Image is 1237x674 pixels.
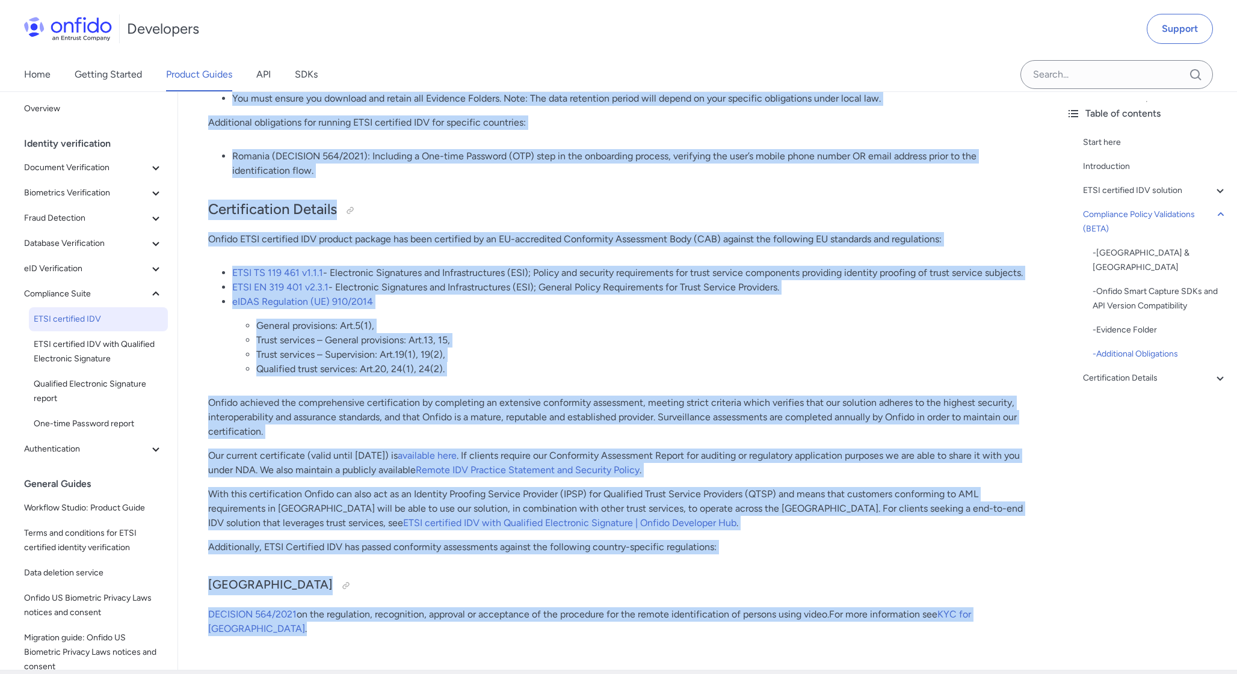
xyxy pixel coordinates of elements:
[1093,323,1227,337] div: - Evidence Folder
[19,496,168,520] a: Workflow Studio: Product Guide
[19,206,168,230] button: Fraud Detection
[19,97,168,121] a: Overview
[295,58,318,91] a: SDKs
[34,417,163,431] span: One-time Password report
[232,281,329,293] a: ETSI EN 319 401 v2.3.1
[75,58,142,91] a: Getting Started
[208,576,1026,595] h3: [GEOGRAPHIC_DATA]
[24,236,149,251] span: Database Verification
[416,464,640,476] a: Remote IDV Practice Statement and Security Policy
[34,312,163,326] span: ETSI certified IDV
[24,566,163,580] span: Data deletion service
[208,608,297,620] a: DECISION 564/2021
[232,267,323,278] a: ETSI TS 119 461 v1.1.1
[232,296,373,307] a: eIDAS Regulation (UE) 910/2014
[24,17,112,41] img: Onfido Logo
[19,181,168,205] button: Biometrics Verification
[1093,246,1227,275] div: - [GEOGRAPHIC_DATA] & [GEOGRAPHIC_DATA]
[127,19,199,38] h1: Developers
[1093,284,1227,313] div: - Onfido Smart Capture SDKs and API Version Compatibility
[19,231,168,256] button: Database Verification
[34,377,163,406] span: Qualified Electronic Signature report
[19,561,168,585] a: Data deletion service
[24,472,173,496] div: General Guides
[24,526,163,555] span: Terms and conditions for ETSI certified identity verification
[29,307,168,331] a: ETSI certified IDV
[1093,347,1227,361] a: -Additional Obligations
[29,412,168,436] a: One-time Password report
[24,161,149,175] span: Document Verification
[232,266,1026,280] li: - Electronic Signatures and Infrastructures (ESI); Policy and security requirements for trust ser...
[24,186,149,200] span: Biometrics Verification
[232,280,1026,295] li: - Electronic Signatures and Infrastructures (ESI); General Policy Requirements for Trust Service ...
[24,102,163,116] span: Overview
[19,156,168,180] button: Document Verification
[232,91,1026,106] li: You must ensure you download and retain all Evidence Folders. Note: The data retention period wil...
[256,348,1026,362] li: Trust services – Supervision: Art.19(1), 19(2),
[19,521,168,560] a: Terms and conditions for ETSI certified identity verification
[1093,323,1227,337] a: -Evidence Folder
[19,586,168,625] a: Onfido US Biometric Privacy Laws notices and consent
[208,487,1026,530] p: With this certification Onfido can also act as an Identity Proofing Service Provider (IPSP) for Q...
[34,337,163,366] span: ETSI certified IDV with Qualified Electronic Signature
[166,58,232,91] a: Product Guides
[24,631,163,674] span: Migration guide: Onfido US Biometric Privacy Laws notices and consent
[1020,60,1213,89] input: Onfido search input field
[256,319,1026,333] li: General provisions: Art.5(1),
[232,149,1026,178] li: Romania (DECISION 564/2021): Including a One-time Password (OTP) step in the onboarding process, ...
[29,332,168,371] a: ETSI certified IDV with Qualified Electronic Signature
[24,591,163,620] span: Onfido US Biometric Privacy Laws notices and consent
[24,58,51,91] a: Home
[403,517,736,528] a: ETSI certified IDV with Qualified Electronic Signature | Onfido Developer Hub
[24,132,173,156] div: Identity verification
[24,262,149,276] span: eID Verification
[1093,246,1227,275] a: -[GEOGRAPHIC_DATA] & [GEOGRAPHIC_DATA]
[1093,284,1227,313] a: -Onfido Smart Capture SDKs and API Version Compatibility
[208,200,1026,220] h2: Certification Details
[1147,14,1213,44] a: Support
[208,115,1026,130] p: Additional obligations for running ETSI certified IDV for specific countries:
[24,442,149,456] span: Authentication
[1083,159,1227,174] a: Introduction
[1083,207,1227,236] a: Compliance Policy Validations (BETA)
[208,396,1026,439] p: Onfido achieved the comprehensive certification by completing an extensive conformity assessment,...
[256,58,271,91] a: API
[256,362,1026,376] li: Qualified trust services: Art.20, 24(1), 24(2).
[29,372,168,411] a: Qualified Electronic Signature report
[1066,106,1227,121] div: Table of contents
[1083,371,1227,385] a: Certification Details
[1083,183,1227,198] a: ETSI certified IDV solution
[24,211,149,225] span: Fraud Detection
[19,437,168,461] button: Authentication
[1083,135,1227,150] a: Start here
[208,449,1026,477] p: Our current certificate (valid until [DATE]) is . If clients require our Conformity Assessment Re...
[208,232,1026,247] p: Onfido ETSI certified IDV product package has been certified by an EU-accredited Conformity Asses...
[24,501,163,515] span: Workflow Studio: Product Guide
[19,282,168,306] button: Compliance Suite
[256,333,1026,348] li: Trust services – General provisions: Art.13, 15,
[208,607,1026,636] p: on the regulation, recognition, approval or acceptance of the procedure for the remote identifica...
[24,287,149,301] span: Compliance Suite
[208,540,1026,554] p: Additionally, ETSI Certified IDV has passed conformity assessments against the following country-...
[398,450,457,461] a: available here
[19,257,168,281] button: eID Verification
[1093,347,1227,361] div: - Additional Obligations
